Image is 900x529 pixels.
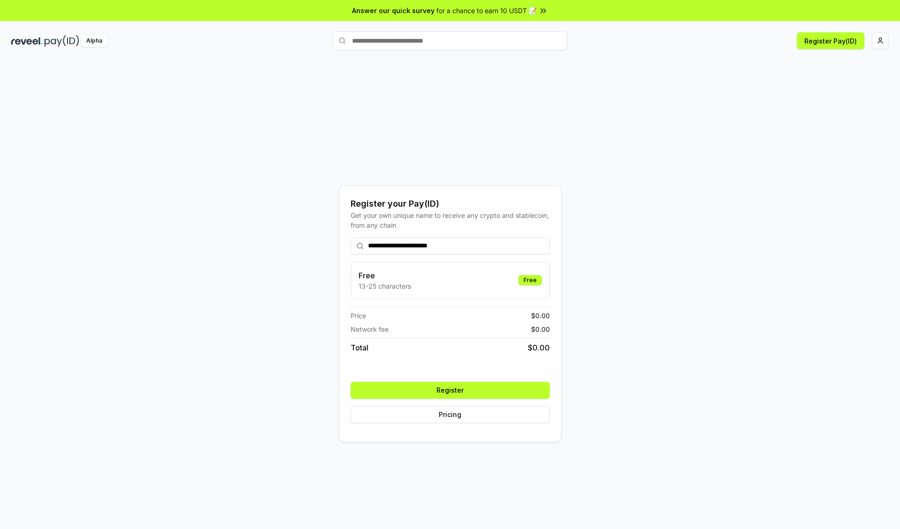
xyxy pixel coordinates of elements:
[531,324,550,334] span: $ 0.00
[436,6,537,15] span: for a chance to earn 10 USDT 📝
[11,35,43,47] img: reveel_dark
[359,270,411,281] h3: Free
[797,32,864,49] button: Register Pay(ID)
[359,281,411,291] p: 13-25 characters
[352,6,435,15] span: Answer our quick survey
[351,197,550,210] div: Register your Pay(ID)
[351,311,366,320] span: Price
[518,275,542,285] div: Free
[351,324,389,334] span: Network fee
[45,35,79,47] img: pay_id
[351,342,368,353] span: Total
[351,382,550,399] button: Register
[351,210,550,230] div: Get your own unique name to receive any crypto and stablecoin, from any chain
[528,342,550,353] span: $ 0.00
[531,311,550,320] span: $ 0.00
[351,406,550,423] button: Pricing
[81,35,107,47] div: Alpha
